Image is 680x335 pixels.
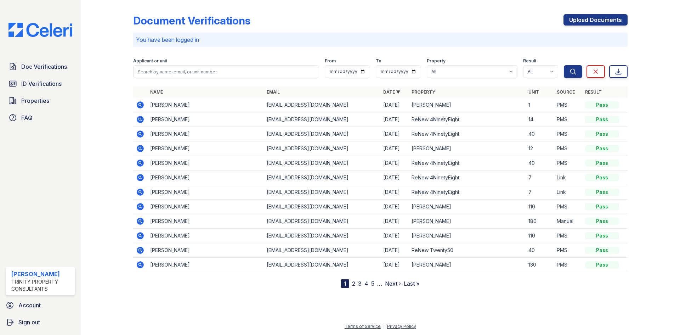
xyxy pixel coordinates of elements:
a: 2 [352,280,355,287]
a: ID Verifications [6,77,75,91]
label: Property [427,58,446,64]
div: Document Verifications [133,14,250,27]
div: Pass [585,130,619,138]
td: 110 [526,200,554,214]
input: Search by name, email, or unit number [133,65,319,78]
td: 7 [526,185,554,200]
div: Pass [585,261,619,268]
td: [PERSON_NAME] [147,243,264,258]
td: [PERSON_NAME] [409,214,525,229]
td: [PERSON_NAME] [409,141,525,156]
label: Result [523,58,536,64]
span: Sign out [18,318,40,326]
td: 40 [526,243,554,258]
td: [PERSON_NAME] [147,258,264,272]
td: [PERSON_NAME] [409,98,525,112]
td: [EMAIL_ADDRESS][DOMAIN_NAME] [264,258,380,272]
a: Doc Verifications [6,60,75,74]
a: 3 [358,280,362,287]
div: Pass [585,145,619,152]
a: Properties [6,94,75,108]
td: Manual [554,214,582,229]
td: [DATE] [380,200,409,214]
iframe: chat widget [650,307,673,328]
td: [EMAIL_ADDRESS][DOMAIN_NAME] [264,98,380,112]
a: Next › [385,280,401,287]
td: [DATE] [380,141,409,156]
a: Unit [528,89,539,95]
a: Name [150,89,163,95]
td: PMS [554,243,582,258]
td: [EMAIL_ADDRESS][DOMAIN_NAME] [264,185,380,200]
div: [PERSON_NAME] [11,270,72,278]
td: ReNew 4NinetyEight [409,185,525,200]
label: From [325,58,336,64]
div: Pass [585,203,619,210]
td: 180 [526,214,554,229]
td: [PERSON_NAME] [147,112,264,127]
td: 40 [526,127,554,141]
a: Property [412,89,435,95]
td: ReNew 4NinetyEight [409,156,525,171]
td: [DATE] [380,185,409,200]
td: [PERSON_NAME] [147,127,264,141]
td: [DATE] [380,243,409,258]
td: 110 [526,229,554,243]
td: [PERSON_NAME] [147,229,264,243]
p: You have been logged in [136,35,625,44]
span: … [377,279,382,288]
td: PMS [554,229,582,243]
td: [PERSON_NAME] [409,200,525,214]
td: PMS [554,258,582,272]
td: [DATE] [380,171,409,185]
td: [EMAIL_ADDRESS][DOMAIN_NAME] [264,200,380,214]
td: [DATE] [380,258,409,272]
td: [DATE] [380,127,409,141]
div: Pass [585,116,619,123]
td: [EMAIL_ADDRESS][DOMAIN_NAME] [264,112,380,127]
a: Date ▼ [383,89,400,95]
a: Email [267,89,280,95]
a: 5 [371,280,374,287]
td: [PERSON_NAME] [147,141,264,156]
td: [PERSON_NAME] [409,258,525,272]
a: Terms of Service [345,324,381,329]
td: [PERSON_NAME] [147,200,264,214]
a: 4 [364,280,368,287]
td: 12 [526,141,554,156]
td: [PERSON_NAME] [147,171,264,185]
span: ID Verifications [21,79,62,88]
div: Pass [585,174,619,181]
label: To [376,58,381,64]
span: Properties [21,96,49,105]
button: Sign out [3,315,78,329]
div: Trinity Property Consultants [11,278,72,292]
td: PMS [554,200,582,214]
td: [DATE] [380,112,409,127]
a: FAQ [6,111,75,125]
span: Doc Verifications [21,62,67,71]
td: 7 [526,171,554,185]
td: PMS [554,156,582,171]
td: ReNew 4NinetyEight [409,112,525,127]
td: Link [554,185,582,200]
a: Account [3,298,78,312]
a: Last » [404,280,419,287]
td: [EMAIL_ADDRESS][DOMAIN_NAME] [264,127,380,141]
td: [DATE] [380,229,409,243]
td: [EMAIL_ADDRESS][DOMAIN_NAME] [264,171,380,185]
span: FAQ [21,113,33,122]
td: 14 [526,112,554,127]
td: [PERSON_NAME] [147,98,264,112]
td: Link [554,171,582,185]
td: [PERSON_NAME] [409,229,525,243]
td: ReNew 4NinetyEight [409,171,525,185]
div: Pass [585,101,619,108]
div: Pass [585,160,619,167]
td: [EMAIL_ADDRESS][DOMAIN_NAME] [264,229,380,243]
td: [DATE] [380,214,409,229]
td: PMS [554,127,582,141]
td: 130 [526,258,554,272]
div: Pass [585,247,619,254]
td: [EMAIL_ADDRESS][DOMAIN_NAME] [264,214,380,229]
